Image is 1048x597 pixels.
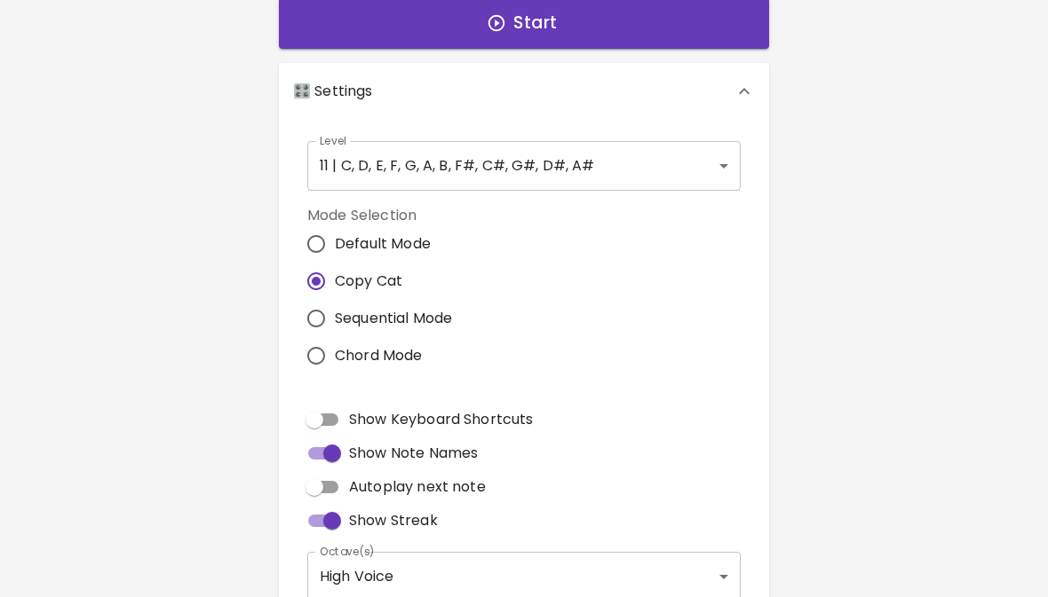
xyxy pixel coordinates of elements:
[335,271,402,292] span: Copy Cat
[349,443,478,464] span: Show Note Names
[320,133,347,148] label: Level
[279,63,769,120] div: 🎛️ Settings
[307,205,466,225] label: Mode Selection
[335,233,431,255] span: Default Mode
[335,345,423,366] span: Chord Mode
[335,308,452,329] span: Sequential Mode
[320,544,376,559] label: Octave(s)
[293,81,373,102] p: 🎛️ Settings
[349,409,533,430] span: Show Keyboard Shortcuts
[307,141,741,191] div: 11 | C, D, E, F, G, A, B, F#, C#, G#, D#, A#
[349,476,486,498] span: Autoplay next note
[349,510,438,531] span: Show Streak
